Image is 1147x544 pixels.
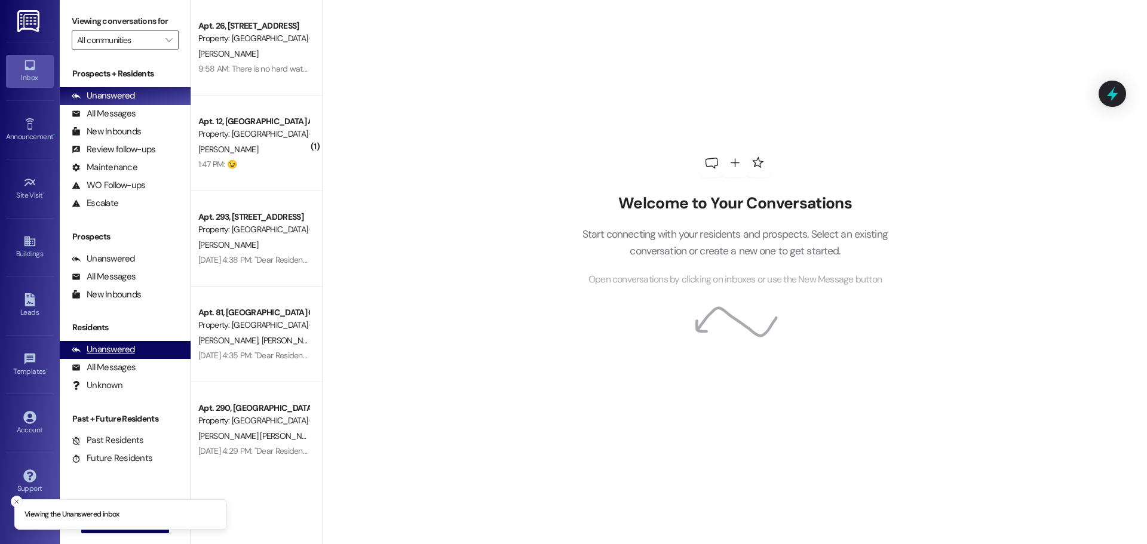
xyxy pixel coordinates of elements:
[72,179,145,192] div: WO Follow-ups
[77,30,160,50] input: All communities
[198,431,323,441] span: [PERSON_NAME] [PERSON_NAME]
[6,55,54,87] a: Inbox
[72,90,135,102] div: Unanswered
[198,115,309,128] div: Apt. 12, [GEOGRAPHIC_DATA] A
[72,161,137,174] div: Maintenance
[198,20,309,32] div: Apt. 26, [STREET_ADDRESS]
[6,407,54,439] a: Account
[165,35,172,45] i: 
[72,143,155,156] div: Review follow-ups
[60,230,191,243] div: Prospects
[6,466,54,498] a: Support
[72,271,136,283] div: All Messages
[564,226,906,260] p: Start connecting with your residents and prospects. Select an existing conversation or create a n...
[198,32,309,45] div: Property: [GEOGRAPHIC_DATA] (4024)
[198,211,309,223] div: Apt. 293, [STREET_ADDRESS]
[72,361,136,374] div: All Messages
[72,452,152,465] div: Future Residents
[24,509,119,520] p: Viewing the Unanswered inbox
[198,306,309,319] div: Apt. 81, [GEOGRAPHIC_DATA] C
[6,349,54,381] a: Templates •
[198,335,262,346] span: [PERSON_NAME]
[72,253,135,265] div: Unanswered
[198,128,309,140] div: Property: [GEOGRAPHIC_DATA] (4024)
[564,194,906,213] h2: Welcome to Your Conversations
[198,159,237,170] div: 1:47 PM: 😉
[198,223,309,236] div: Property: [GEOGRAPHIC_DATA] (4024)
[261,335,324,346] span: [PERSON_NAME]
[60,321,191,334] div: Residents
[72,197,118,210] div: Escalate
[60,67,191,80] div: Prospects + Residents
[6,173,54,205] a: Site Visit •
[11,496,23,508] button: Close toast
[198,402,309,414] div: Apt. 290, [GEOGRAPHIC_DATA] M
[198,414,309,427] div: Property: [GEOGRAPHIC_DATA] (4024)
[198,48,258,59] span: [PERSON_NAME]
[43,189,45,198] span: •
[72,125,141,138] div: New Inbounds
[72,288,141,301] div: New Inbounds
[198,239,258,250] span: [PERSON_NAME]
[72,379,122,392] div: Unknown
[72,107,136,120] div: All Messages
[60,413,191,425] div: Past + Future Residents
[72,434,144,447] div: Past Residents
[198,319,309,331] div: Property: [GEOGRAPHIC_DATA] (4024)
[6,231,54,263] a: Buildings
[17,10,42,32] img: ResiDesk Logo
[588,272,882,287] span: Open conversations by clicking on inboxes or use the New Message button
[72,343,135,356] div: Unanswered
[46,365,48,374] span: •
[72,12,179,30] label: Viewing conversations for
[6,290,54,322] a: Leads
[198,63,367,74] div: 9:58 AM: There is no hard water at the building B
[53,131,55,139] span: •
[198,144,258,155] span: [PERSON_NAME]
